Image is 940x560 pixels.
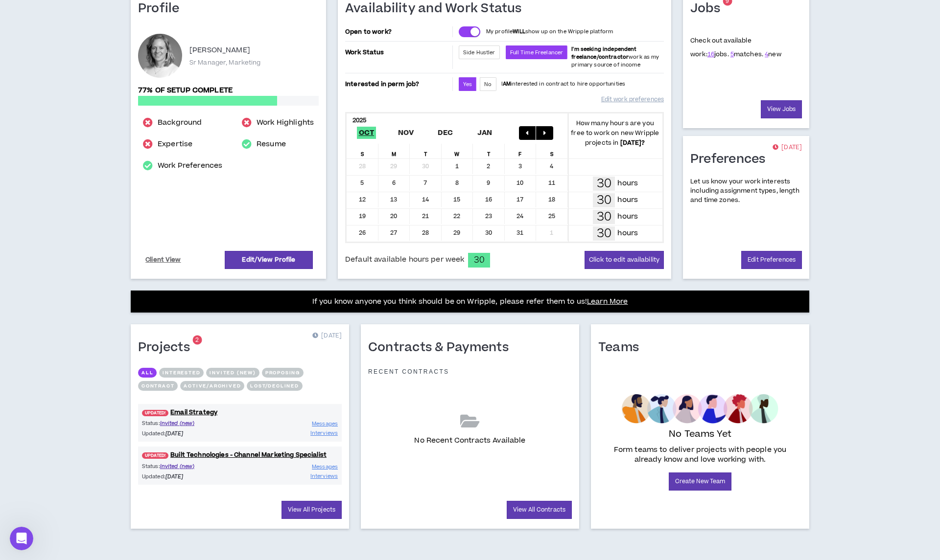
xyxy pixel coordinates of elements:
p: If you know anyone you think should be on Wripple, please refer them to us! [312,296,628,308]
span: Yes [463,81,472,88]
p: [DATE] [312,331,342,341]
h1: Projects [138,340,197,356]
sup: 2 [192,336,202,345]
h1: Profile [138,1,187,17]
a: Edit work preferences [601,91,664,108]
div: M [378,144,410,158]
b: 2025 [352,116,367,125]
a: View All Contracts [507,501,572,519]
p: No Teams Yet [669,427,731,441]
a: View All Projects [282,501,342,519]
p: Let us know your work interests including assignment types, length and time zones. [690,177,802,205]
p: Status: [142,462,240,470]
div: S [536,144,568,158]
a: Edit Preferences [741,251,802,269]
span: UPDATED! [142,452,168,459]
h1: Contracts & Payments [368,340,516,356]
a: Client View [144,251,183,269]
span: matches. [730,50,763,59]
span: Nov [396,127,416,139]
span: Interviews [310,472,338,480]
strong: WILL [513,28,525,35]
p: Form teams to deliver projects with people you already know and love working with. [602,445,798,465]
h1: Availability and Work Status [345,1,529,17]
p: Check out available work: [690,36,781,59]
button: Proposing [262,368,304,378]
button: Click to edit availability [585,251,664,269]
p: Open to work? [345,28,450,36]
span: Invited (new) [160,420,194,427]
a: Edit/View Profile [225,251,313,269]
p: My profile show up on the Wripple platform [486,28,613,36]
h1: Teams [598,340,646,356]
h1: Jobs [690,1,728,17]
p: hours [617,228,638,239]
span: Messages [312,463,338,470]
div: W [442,144,473,158]
span: jobs. [707,50,729,59]
span: No [484,81,492,88]
a: 5 [730,50,734,59]
p: hours [617,195,638,205]
span: 2 [195,336,199,344]
a: Create New Team [669,472,732,491]
iframe: Intercom live chat [10,527,33,550]
p: Interested in perm job? [345,77,450,91]
p: hours [617,211,638,222]
span: new [765,50,781,59]
div: T [410,144,442,158]
span: Oct [357,127,376,139]
i: [DATE] [165,473,184,480]
a: UPDATED!Built Technologies - Channel Marketing Specialist [138,450,342,460]
div: T [473,144,505,158]
strong: AM [503,80,511,88]
span: UPDATED! [142,410,168,416]
a: View Jobs [761,100,802,118]
p: Updated: [142,472,240,481]
p: Updated: [142,429,240,438]
p: No Recent Contracts Available [414,435,525,446]
button: Active/Archived [180,381,244,391]
i: [DATE] [165,430,184,437]
button: Interested [159,368,204,378]
a: Work Preferences [158,160,222,172]
p: hours [617,178,638,189]
a: Resume [257,138,286,150]
a: Interviews [310,428,338,438]
button: Contract [138,381,178,391]
div: F [505,144,537,158]
h1: Preferences [690,152,773,167]
span: Invited (new) [160,463,194,470]
button: Invited (new) [206,368,259,378]
a: Messages [312,462,338,471]
p: Work Status [345,45,450,59]
p: [DATE] [773,143,802,153]
span: Default available hours per week [345,254,464,265]
a: 16 [707,50,714,59]
span: Jan [475,127,494,139]
a: Background [158,117,202,129]
span: Side Hustler [463,49,495,56]
a: Expertise [158,138,192,150]
p: How many hours are you free to work on new Wripple projects in [568,118,663,148]
p: [PERSON_NAME] [189,45,250,56]
span: Dec [436,127,455,139]
a: 4 [765,50,768,59]
div: Dory B. [138,34,182,78]
span: Messages [312,420,338,427]
b: I'm seeking independent freelance/contractor [571,45,636,61]
p: 77% of setup complete [138,85,319,96]
span: Interviews [310,429,338,437]
a: UPDATED!Email Strategy [138,408,342,417]
a: Work Highlights [257,117,314,129]
b: [DATE] ? [620,138,645,147]
span: work as my primary source of income [571,45,659,68]
p: Status: [142,419,240,427]
div: S [347,144,378,158]
img: empty [622,394,778,424]
p: Sr Manager, Marketing [189,58,261,67]
button: All [138,368,157,378]
p: Recent Contracts [368,368,449,376]
a: Messages [312,419,338,428]
button: Lost/Declined [247,381,302,391]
